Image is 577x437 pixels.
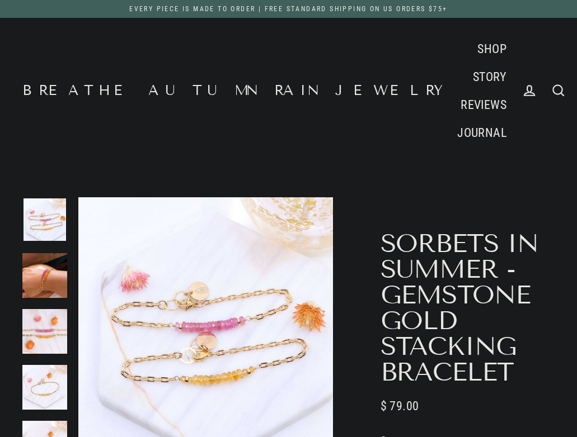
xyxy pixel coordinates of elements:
[449,35,515,147] div: Primary
[22,84,449,98] a: Breathe Autumn Rain Jewelry
[22,253,67,298] img: Sorbets in Summer - Gemstone Gold Stacking Bracelet life style image | Breathe Autumn Rain Artisa...
[469,35,515,63] a: SHOP
[465,63,515,91] a: STORY
[449,119,515,147] a: JOURNAL
[452,91,515,118] a: REVIEWS
[381,396,419,416] span: $ 79.00
[22,365,67,410] img: Sorbets in Summer - Citrine Gold Stacking Bracelet image | Breathe Autumn Rain Artisan Jewelry
[381,231,555,385] h1: Sorbets in Summer - Gemstone Gold Stacking Bracelet
[22,309,67,354] img: Sorbets in Summer - Gemstone Gold Stacking Bracelet detail image | Breathe Autumn Rain Artisan Je...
